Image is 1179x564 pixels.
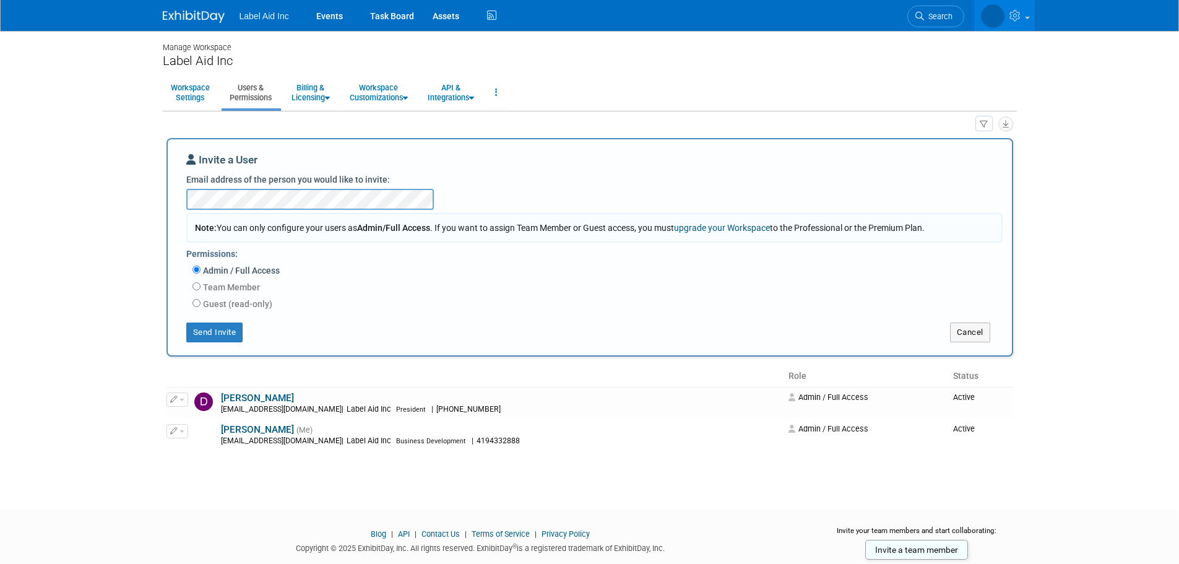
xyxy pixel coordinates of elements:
[343,405,394,414] span: Label Aid Inc
[240,11,289,21] span: Label Aid Inc
[532,529,540,539] span: |
[396,406,426,414] span: President
[433,405,504,414] span: [PHONE_NUMBER]
[784,366,948,387] th: Role
[283,77,338,108] a: Billing &Licensing
[342,77,416,108] a: WorkspaceCustomizations
[420,77,482,108] a: API &Integrations
[195,223,217,233] span: Note:
[221,393,294,404] a: [PERSON_NAME]
[473,436,524,445] span: 4194332888
[186,173,390,186] label: Email address of the person you would like to invite:
[674,223,770,233] a: upgrade your Workspace
[948,366,1013,387] th: Status
[431,405,433,414] span: |
[788,424,868,433] span: Admin / Full Access
[388,529,396,539] span: |
[343,436,394,445] span: Label Aid Inc
[194,424,213,443] img: Lisa Critelli
[163,53,1017,69] div: Label Aid Inc
[357,223,430,233] span: Admin/Full Access
[195,223,925,233] span: You can only configure your users as . If you want to assign Team Member or Guest access, you mus...
[163,31,1017,53] div: Manage Workspace
[542,529,590,539] a: Privacy Policy
[817,526,1017,544] div: Invite your team members and start collaborating:
[342,436,343,445] span: |
[163,77,218,108] a: WorkspaceSettings
[950,323,990,342] button: Cancel
[472,529,530,539] a: Terms of Service
[163,11,225,23] img: ExhibitDay
[462,529,470,539] span: |
[981,4,1004,28] img: Lisa Critelli
[221,424,294,435] a: [PERSON_NAME]
[222,77,280,108] a: Users &Permissions
[221,405,781,415] div: [EMAIL_ADDRESS][DOMAIN_NAME]
[788,393,868,402] span: Admin / Full Access
[512,543,517,550] sup: ®
[371,529,386,539] a: Blog
[342,405,343,414] span: |
[201,264,280,277] label: Admin / Full Access
[421,529,460,539] a: Contact Us
[398,529,410,539] a: API
[412,529,420,539] span: |
[163,540,799,554] div: Copyright © 2025 ExhibitDay, Inc. All rights reserved. ExhibitDay is a registered trademark of Ex...
[865,540,968,560] a: Invite a team member
[201,281,260,293] label: Team Member
[907,6,964,27] a: Search
[186,152,993,173] div: Invite a User
[194,393,213,411] img: Darlene Crooks
[221,436,781,446] div: [EMAIL_ADDRESS][DOMAIN_NAME]
[472,436,473,445] span: |
[396,437,466,445] span: Business Development
[186,243,1003,263] div: Permissions:
[296,426,313,435] span: (Me)
[953,393,975,402] span: Active
[186,323,243,342] button: Send Invite
[201,298,272,310] label: Guest (read-only)
[953,424,975,433] span: Active
[924,12,952,21] span: Search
